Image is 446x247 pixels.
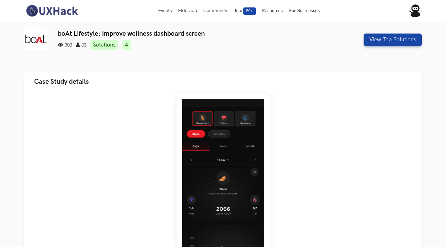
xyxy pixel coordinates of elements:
[24,4,80,17] img: UXHack-logo.png
[409,4,422,17] img: Your profile pic
[58,43,72,48] span: 303
[90,40,118,50] a: Solutions
[76,43,86,48] span: 33
[58,30,321,38] h3: boAt Lifestyle: Improve wellness dashboard screen
[24,72,422,92] button: Case Study details
[34,78,89,86] span: Case Study details
[243,7,256,15] span: 50+
[364,34,422,46] button: View Top Solutions
[24,27,48,51] img: boAt Lifestyle logo
[122,40,131,50] a: 4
